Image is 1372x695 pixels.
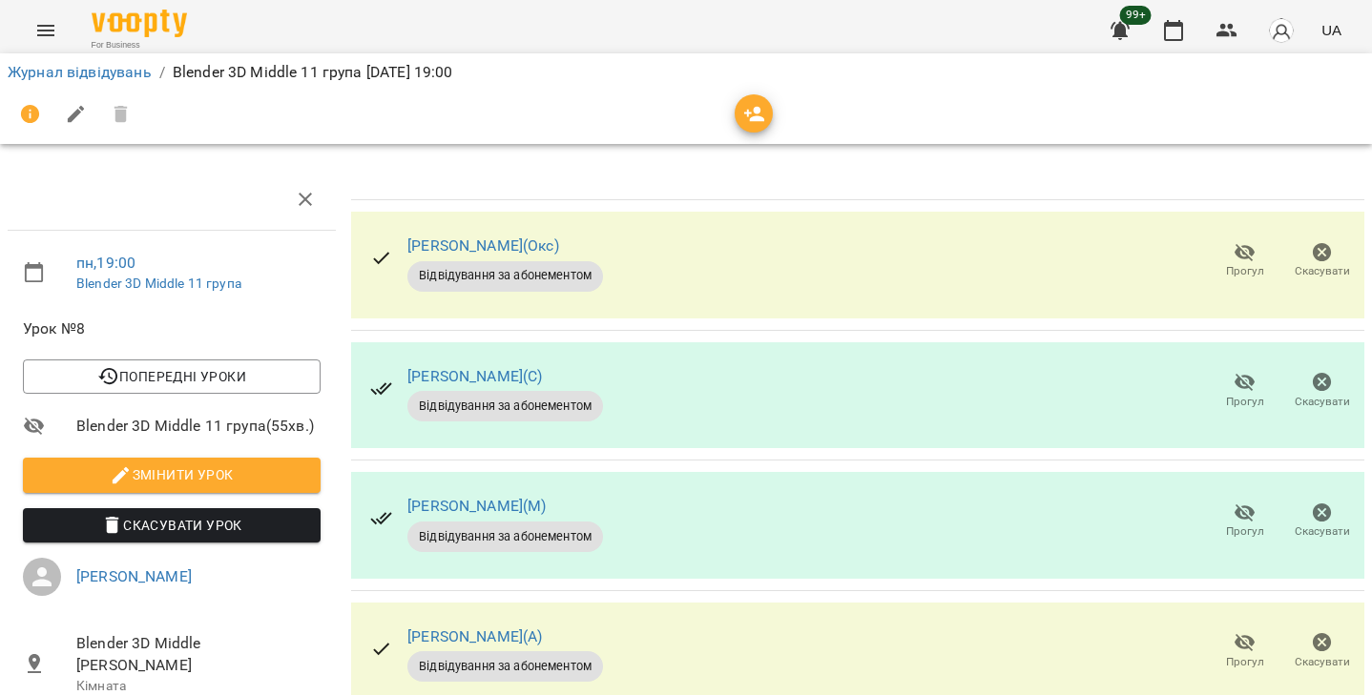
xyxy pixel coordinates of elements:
[8,63,152,81] a: Журнал відвідувань
[407,528,603,545] span: Відвідування за абонементом
[8,61,1364,84] nav: breadcrumb
[1268,17,1295,44] img: avatar_s.png
[1206,625,1283,679] button: Прогул
[76,567,192,585] a: [PERSON_NAME]
[1206,235,1283,288] button: Прогул
[407,236,559,255] a: [PERSON_NAME](Окс)
[76,415,321,438] span: Blender 3D Middle 11 група ( 55 хв. )
[23,458,321,492] button: Змінити урок
[1295,654,1350,670] span: Скасувати
[1206,495,1283,548] button: Прогул
[76,254,135,272] a: пн , 19:00
[38,463,305,486] span: Змінити урок
[1120,6,1152,25] span: 99+
[23,359,321,394] button: Попередні уроки
[38,365,305,388] span: Попередні уроки
[1283,364,1361,418] button: Скасувати
[159,61,165,84] li: /
[1226,523,1264,540] span: Прогул
[76,632,321,677] span: Blender 3D Middle [PERSON_NAME]
[1226,654,1264,670] span: Прогул
[23,8,69,53] button: Menu
[407,497,546,515] a: [PERSON_NAME](М)
[1283,625,1361,679] button: Скасувати
[1226,394,1264,410] span: Прогул
[173,61,453,84] p: Blender 3D Middle 11 група [DATE] 19:00
[407,398,603,415] span: Відвідування за абонементом
[1295,394,1350,410] span: Скасувати
[1295,263,1350,279] span: Скасувати
[1283,495,1361,548] button: Скасувати
[1321,20,1341,40] span: UA
[1295,523,1350,540] span: Скасувати
[407,627,542,645] a: [PERSON_NAME](А)
[1283,235,1361,288] button: Скасувати
[407,367,542,385] a: [PERSON_NAME](С)
[23,317,321,340] span: Урок №8
[23,508,321,542] button: Скасувати Урок
[1206,364,1283,418] button: Прогул
[38,514,305,537] span: Скасувати Урок
[76,276,241,291] a: Blender 3D Middle 11 група
[407,658,603,675] span: Відвідування за абонементом
[1314,12,1349,48] button: UA
[407,267,603,284] span: Відвідування за абонементом
[92,10,187,37] img: Voopty Logo
[1226,263,1264,279] span: Прогул
[92,39,187,51] span: For Business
